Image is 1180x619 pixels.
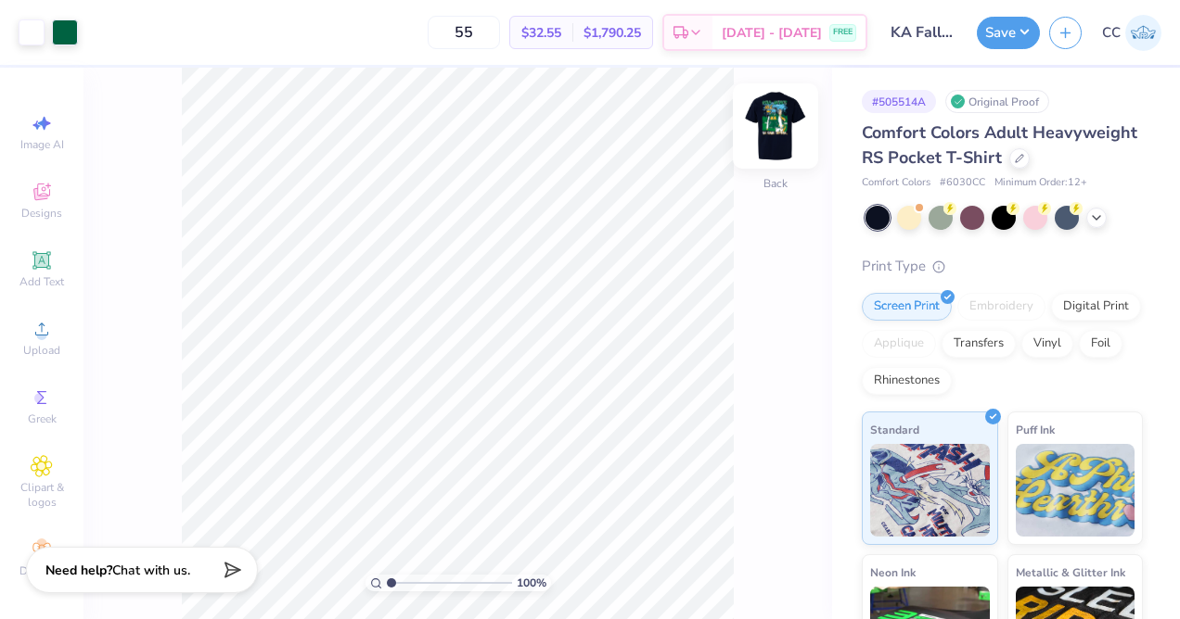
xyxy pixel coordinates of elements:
div: Print Type [862,256,1143,277]
span: Standard [870,420,919,439]
span: $32.55 [521,23,561,43]
img: Back [738,89,813,163]
span: FREE [833,26,853,39]
img: Puff Ink [1016,444,1135,537]
div: Screen Print [862,293,952,321]
div: Vinyl [1021,330,1073,358]
span: Upload [23,343,60,358]
span: Add Text [19,274,64,289]
span: Comfort Colors Adult Heavyweight RS Pocket T-Shirt [862,121,1137,169]
div: # 505514A [862,90,936,113]
span: Greek [28,411,57,426]
span: # 6030CC [940,175,985,191]
span: Clipart & logos [9,480,74,510]
span: Image AI [20,137,64,152]
span: [DATE] - [DATE] [722,23,822,43]
button: Save [977,17,1040,49]
span: $1,790.25 [584,23,641,43]
span: Decorate [19,563,64,578]
span: Neon Ink [870,562,916,582]
span: 100 % [517,575,546,591]
div: Digital Print [1051,293,1141,321]
div: Original Proof [945,90,1049,113]
input: – – [428,16,500,49]
div: Applique [862,330,936,358]
span: Minimum Order: 12 + [994,175,1087,191]
strong: Need help? [45,562,112,579]
span: Comfort Colors [862,175,930,191]
div: Transfers [942,330,1016,358]
img: Christopher Clara [1125,15,1161,51]
img: Standard [870,444,990,537]
span: CC [1102,22,1121,44]
span: Puff Ink [1016,420,1055,439]
div: Back [763,175,788,192]
div: Rhinestones [862,367,952,395]
div: Embroidery [957,293,1045,321]
span: Designs [21,206,62,221]
a: CC [1102,15,1161,51]
div: Foil [1079,330,1122,358]
input: Untitled Design [877,14,968,51]
span: Chat with us. [112,562,190,579]
span: Metallic & Glitter Ink [1016,562,1125,582]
